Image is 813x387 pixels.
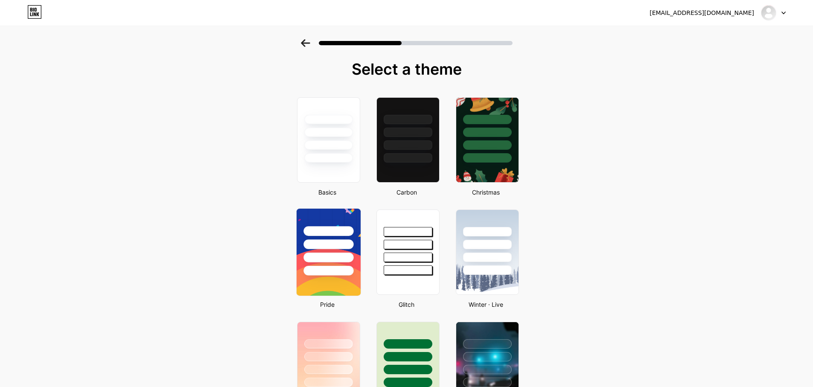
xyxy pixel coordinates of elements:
[453,188,519,197] div: Christmas
[294,61,520,78] div: Select a theme
[294,188,360,197] div: Basics
[374,188,440,197] div: Carbon
[374,300,440,309] div: Glitch
[296,209,360,296] img: pride-mobile.png
[453,300,519,309] div: Winter · Live
[761,5,777,21] img: Brian Phifer
[650,9,754,17] div: [EMAIL_ADDRESS][DOMAIN_NAME]
[294,300,360,309] div: Pride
